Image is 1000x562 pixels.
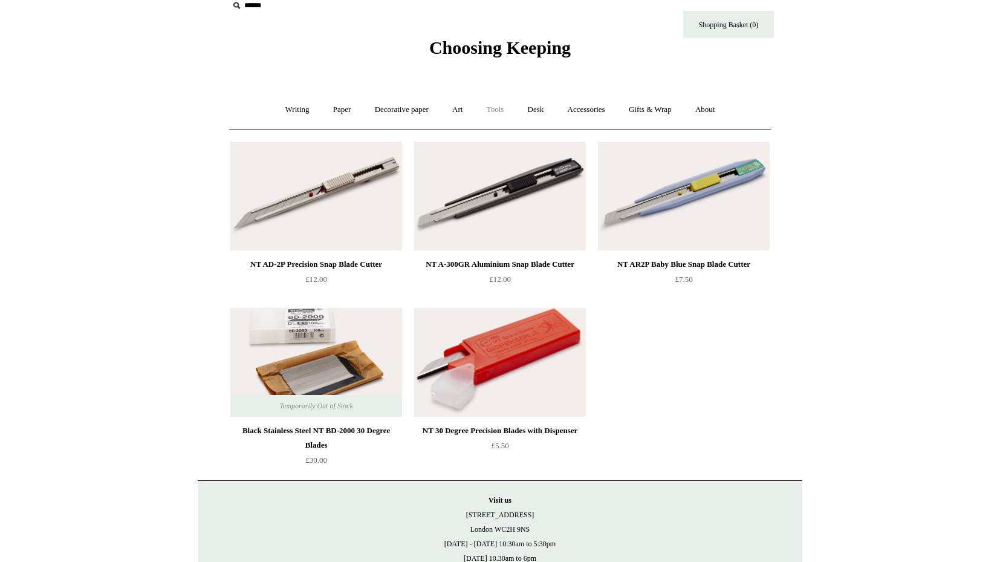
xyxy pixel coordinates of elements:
span: £5.50 [491,441,508,450]
a: About [684,94,726,126]
div: NT AD-2P Precision Snap Blade Cutter [233,257,399,272]
img: Black Stainless Steel NT BD-2000 30 Degree Blades [230,308,402,417]
span: Choosing Keeping [429,38,571,57]
a: Desk [517,94,555,126]
img: NT AD-2P Precision Snap Blade Cutter [230,142,402,250]
a: Shopping Basket (0) [683,11,774,38]
a: Choosing Keeping [429,47,571,56]
a: Gifts & Wrap [618,94,683,126]
a: Decorative paper [364,94,440,126]
span: £30.00 [305,456,327,465]
div: NT A-300GR Aluminium Snap Blade Cutter [417,257,583,272]
span: £7.50 [675,275,692,284]
span: £12.00 [305,275,327,284]
a: NT AR2P Baby Blue Snap Blade Cutter NT AR2P Baby Blue Snap Blade Cutter [598,142,770,250]
a: NT A-300GR Aluminium Snap Blade Cutter £12.00 [414,257,586,307]
a: NT AD-2P Precision Snap Blade Cutter NT AD-2P Precision Snap Blade Cutter [230,142,402,250]
a: Writing [274,94,320,126]
a: Accessories [557,94,616,126]
a: NT AR2P Baby Blue Snap Blade Cutter £7.50 [598,257,770,307]
img: NT A-300GR Aluminium Snap Blade Cutter [414,142,586,250]
a: NT AD-2P Precision Snap Blade Cutter £12.00 [230,257,402,307]
strong: Visit us [489,496,511,505]
div: NT AR2P Baby Blue Snap Blade Cutter [601,257,767,272]
span: £12.00 [489,275,511,284]
a: NT A-300GR Aluminium Snap Blade Cutter NT A-300GR Aluminium Snap Blade Cutter [414,142,586,250]
span: Temporarily Out of Stock [267,395,365,417]
div: NT 30 Degree Precision Blades with Dispenser [417,423,583,438]
a: Black Stainless Steel NT BD-2000 30 Degree Blades Black Stainless Steel NT BD-2000 30 Degree Blad... [230,308,402,417]
a: Black Stainless Steel NT BD-2000 30 Degree Blades £30.00 [230,423,402,473]
a: Paper [322,94,362,126]
a: NT 30 Degree Precision Blades with Dispenser NT 30 Degree Precision Blades with Dispenser [414,308,586,417]
img: NT 30 Degree Precision Blades with Dispenser [414,308,586,417]
a: NT 30 Degree Precision Blades with Dispenser £5.50 [414,423,586,473]
a: Tools [476,94,515,126]
a: Art [441,94,473,126]
img: NT AR2P Baby Blue Snap Blade Cutter [598,142,770,250]
div: Black Stainless Steel NT BD-2000 30 Degree Blades [233,423,399,453]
